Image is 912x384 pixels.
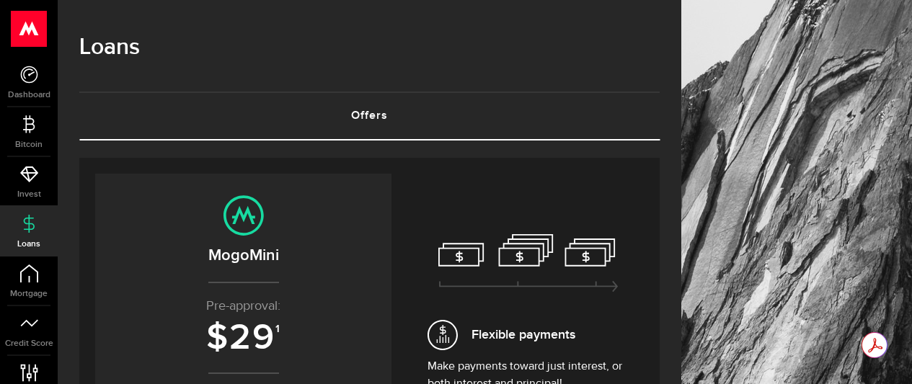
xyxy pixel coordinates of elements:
span: $ [206,316,229,360]
ul: Tabs Navigation [79,91,660,140]
span: 29 [229,316,275,360]
span: Flexible payments [472,325,575,344]
h1: Loans [79,29,660,66]
sup: 1 [275,323,281,336]
h2: MogoMini [110,244,377,267]
a: Offers [79,93,660,139]
iframe: LiveChat chat widget [851,323,912,384]
p: Pre-approval: [110,297,377,316]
